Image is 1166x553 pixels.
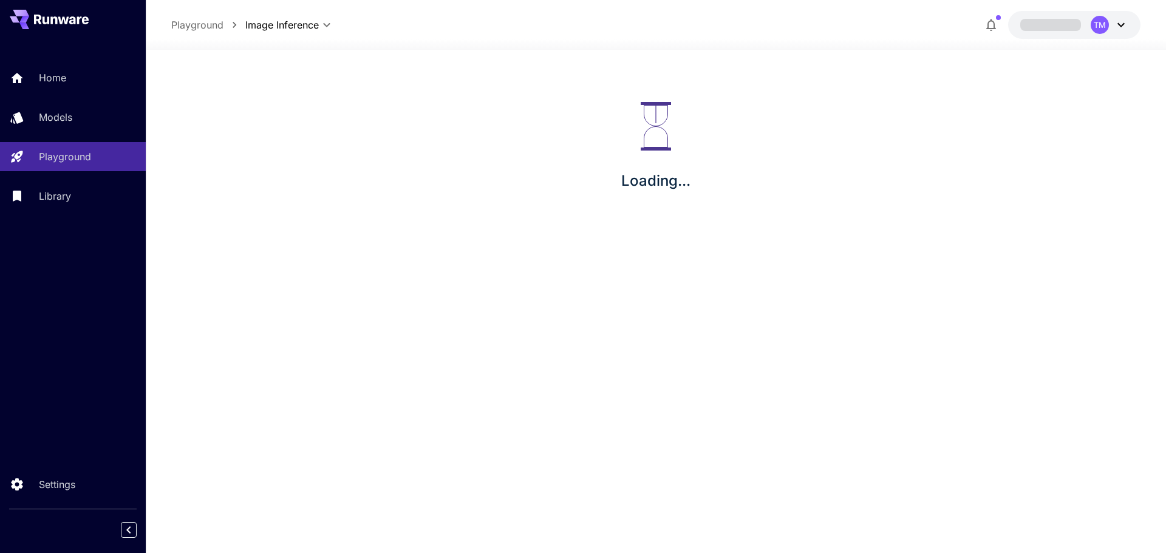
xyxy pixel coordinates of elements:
div: Collapse sidebar [130,519,146,541]
button: Collapse sidebar [121,522,137,538]
p: Loading... [621,170,690,192]
p: Settings [39,477,75,492]
p: Library [39,189,71,203]
div: TM [1091,16,1109,34]
nav: breadcrumb [171,18,245,32]
span: Image Inference [245,18,319,32]
p: Models [39,110,72,124]
p: Home [39,70,66,85]
a: Playground [171,18,223,32]
button: TM [1008,11,1140,39]
p: Playground [39,149,91,164]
